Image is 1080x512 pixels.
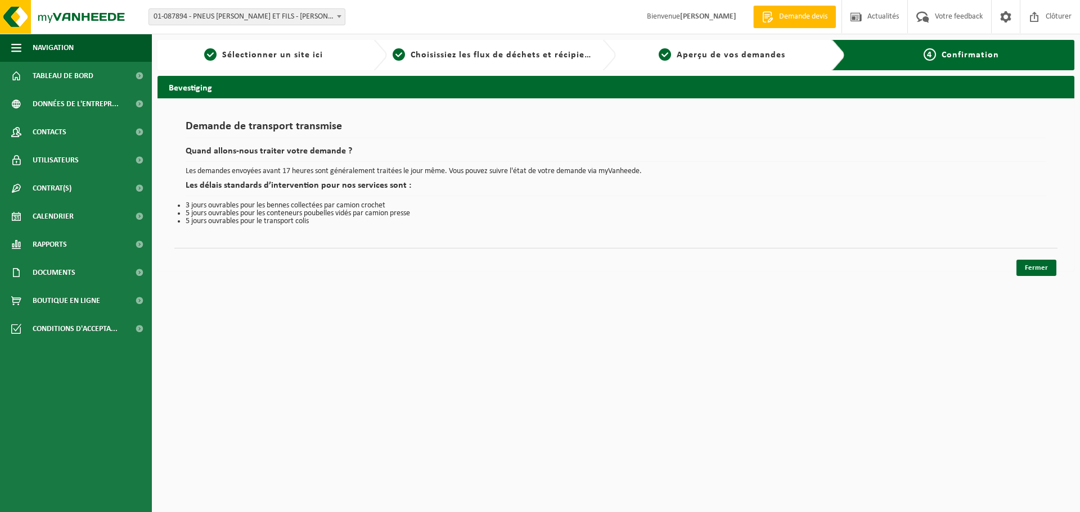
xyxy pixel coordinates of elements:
a: 3Aperçu de vos demandes [622,48,823,62]
span: Tableau de bord [33,62,93,90]
a: Fermer [1016,260,1056,276]
span: Rapports [33,230,67,259]
li: 3 jours ouvrables pour les bennes collectées par camion crochet [186,202,1046,210]
a: 1Sélectionner un site ici [163,48,364,62]
h2: Quand allons-nous traiter votre demande ? [186,147,1046,162]
span: 4 [924,48,936,61]
li: 5 jours ouvrables pour le transport colis [186,218,1046,225]
a: Demande devis [753,6,836,28]
h2: Bevestiging [157,76,1074,98]
span: Confirmation [942,51,999,60]
span: Navigation [33,34,74,62]
span: 3 [659,48,671,61]
span: Documents [33,259,75,287]
span: Calendrier [33,202,74,230]
h1: Demande de transport transmise [186,121,1046,138]
a: 2Choisissiez les flux de déchets et récipients [393,48,594,62]
span: 1 [204,48,217,61]
span: Demande devis [776,11,830,22]
li: 5 jours ouvrables pour les conteneurs poubelles vidés par camion presse [186,210,1046,218]
span: 2 [393,48,405,61]
span: Données de l'entrepr... [33,90,119,118]
span: Utilisateurs [33,146,79,174]
strong: [PERSON_NAME] [680,12,736,21]
h2: Les délais standards d’intervention pour nos services sont : [186,181,1046,196]
span: Contacts [33,118,66,146]
span: Sélectionner un site ici [222,51,323,60]
span: Choisissiez les flux de déchets et récipients [411,51,598,60]
span: Contrat(s) [33,174,71,202]
span: Boutique en ligne [33,287,100,315]
span: Aperçu de vos demandes [677,51,785,60]
p: Les demandes envoyées avant 17 heures sont généralement traitées le jour même. Vous pouvez suivre... [186,167,1046,175]
span: 01-087894 - PNEUS ALBERT FERON ET FILS - VAUX-SUR-SÛRE [148,8,345,25]
span: Conditions d'accepta... [33,315,118,343]
span: 01-087894 - PNEUS ALBERT FERON ET FILS - VAUX-SUR-SÛRE [149,9,345,25]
